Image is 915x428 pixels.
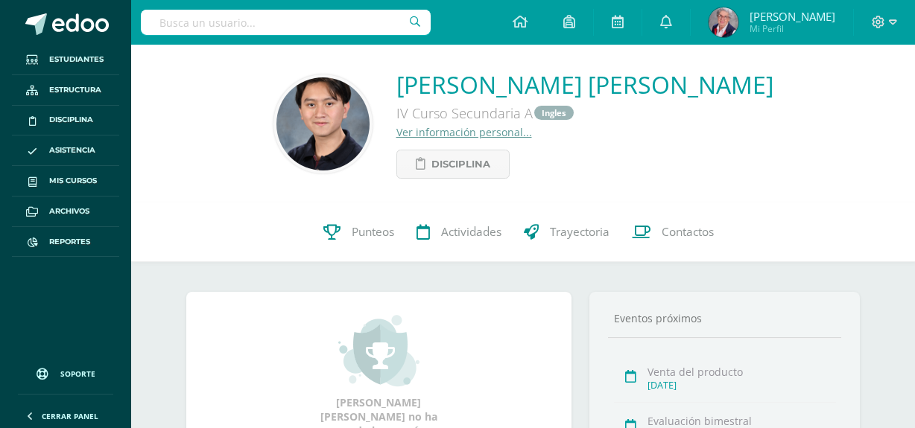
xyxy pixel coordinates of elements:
[396,150,510,179] a: Disciplina
[12,75,119,106] a: Estructura
[12,197,119,227] a: Archivos
[750,9,835,24] span: [PERSON_NAME]
[141,10,431,35] input: Busca un usuario...
[60,368,95,379] span: Soporte
[648,414,835,428] div: Evaluación bimestral
[49,84,101,96] span: Estructura
[12,106,119,136] a: Disciplina
[18,354,113,390] a: Soporte
[750,22,835,35] span: Mi Perfil
[352,225,394,240] span: Punteos
[12,135,119,166] a: Asistencia
[513,202,621,262] a: Trayectoria
[396,125,532,139] a: Ver información personal...
[431,150,490,178] span: Disciplina
[42,411,98,421] span: Cerrar panel
[12,45,119,75] a: Estudiantes
[441,225,501,240] span: Actividades
[709,7,738,37] img: cb4066c05fad8c9475a4354f73f48469.png
[662,225,714,240] span: Contactos
[12,166,119,197] a: Mis cursos
[648,365,835,379] div: Venta del producto
[49,205,89,217] span: Archivos
[49,236,90,248] span: Reportes
[49,54,104,66] span: Estudiantes
[648,379,835,392] div: [DATE]
[49,114,93,126] span: Disciplina
[405,202,513,262] a: Actividades
[312,202,405,262] a: Punteos
[338,313,419,388] img: achievement_small.png
[396,68,773,100] a: [PERSON_NAME] [PERSON_NAME]
[621,202,725,262] a: Contactos
[608,311,841,325] div: Eventos próximos
[49,144,95,156] span: Asistencia
[534,106,574,120] a: Ingles
[12,227,119,258] a: Reportes
[49,175,97,187] span: Mis cursos
[396,100,773,125] div: IV Curso Secundaria A
[550,225,610,240] span: Trayectoria
[276,77,370,170] img: 44bc29951b66ba7d24865904b3edde4e.png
